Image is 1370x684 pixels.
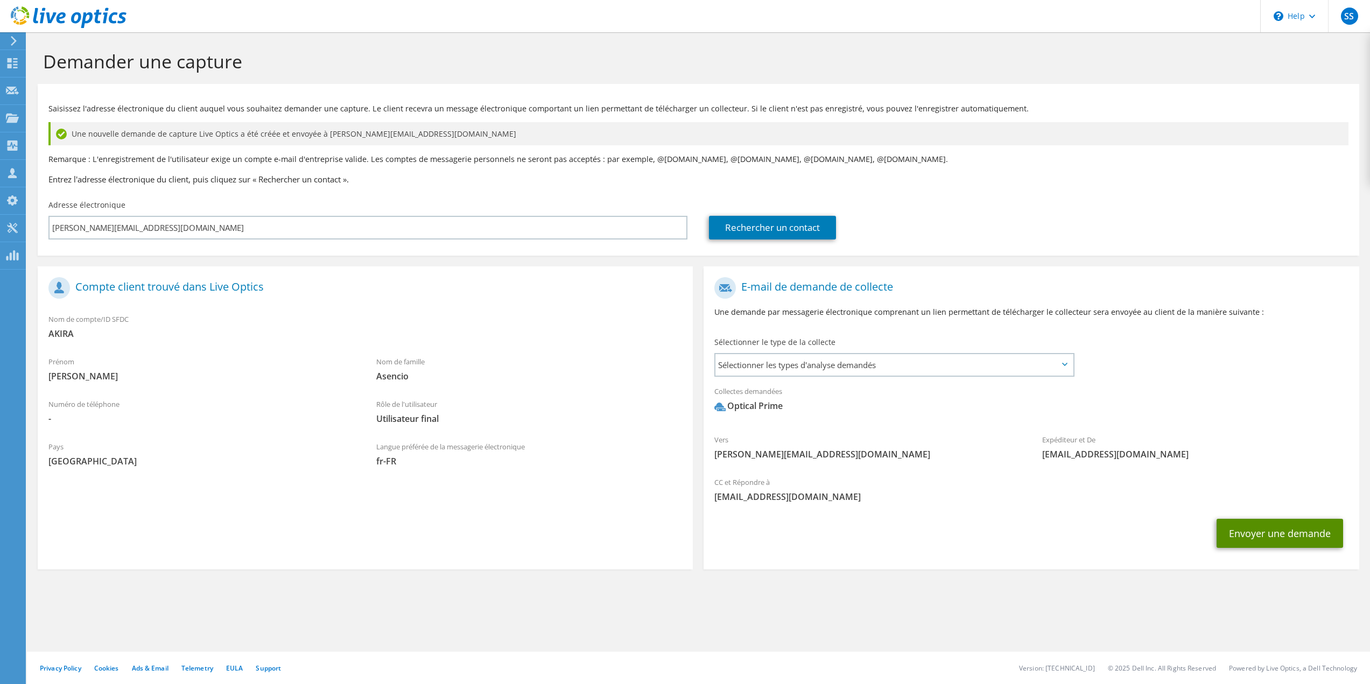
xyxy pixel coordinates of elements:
[72,128,516,140] span: Une nouvelle demande de capture Live Optics a été créée et envoyée à [PERSON_NAME][EMAIL_ADDRESS]...
[714,337,835,348] label: Sélectionner le type de la collecte
[714,491,1348,503] span: [EMAIL_ADDRESS][DOMAIN_NAME]
[376,370,683,382] span: Asencio
[1019,664,1095,673] li: Version: [TECHNICAL_ID]
[181,664,213,673] a: Telemetry
[714,400,783,412] div: Optical Prime
[43,50,1348,73] h1: Demander une capture
[1229,664,1357,673] li: Powered by Live Optics, a Dell Technology
[1341,8,1358,25] span: SS
[714,306,1348,318] p: Une demande par messagerie électronique comprenant un lien permettant de télécharger le collecteu...
[38,308,693,345] div: Nom de compte/ID SFDC
[714,277,1343,299] h1: E-mail de demande de collecte
[40,664,81,673] a: Privacy Policy
[38,393,366,430] div: Numéro de téléphone
[704,471,1359,508] div: CC et Répondre à
[1031,428,1359,466] div: Expéditeur et De
[48,277,677,299] h1: Compte client trouvé dans Live Optics
[1042,448,1348,460] span: [EMAIL_ADDRESS][DOMAIN_NAME]
[226,664,243,673] a: EULA
[376,413,683,425] span: Utilisateur final
[366,350,693,387] div: Nom de famille
[1217,519,1343,548] button: Envoyer une demande
[366,435,693,473] div: Langue préférée de la messagerie électronique
[48,200,125,210] label: Adresse électronique
[715,354,1072,376] span: Sélectionner les types d'analyse demandés
[704,428,1031,466] div: Vers
[48,103,1348,115] p: Saisissez l'adresse électronique du client auquel vous souhaitez demander une capture. Le client ...
[709,216,836,239] a: Rechercher un contact
[48,173,1348,185] h3: Entrez l'adresse électronique du client, puis cliquez sur « Rechercher un contact ».
[132,664,168,673] a: Ads & Email
[366,393,693,430] div: Rôle de l'utilisateur
[94,664,119,673] a: Cookies
[1274,11,1283,21] svg: \n
[256,664,281,673] a: Support
[48,455,355,467] span: [GEOGRAPHIC_DATA]
[714,448,1021,460] span: [PERSON_NAME][EMAIL_ADDRESS][DOMAIN_NAME]
[48,328,682,340] span: AKIRA
[38,350,366,387] div: Prénom
[48,413,355,425] span: -
[376,455,683,467] span: fr-FR
[1108,664,1216,673] li: © 2025 Dell Inc. All Rights Reserved
[48,153,1348,165] p: Remarque : L'enregistrement de l'utilisateur exige un compte e-mail d'entreprise valide. Les comp...
[38,435,366,473] div: Pays
[704,380,1359,423] div: Collectes demandées
[48,370,355,382] span: [PERSON_NAME]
